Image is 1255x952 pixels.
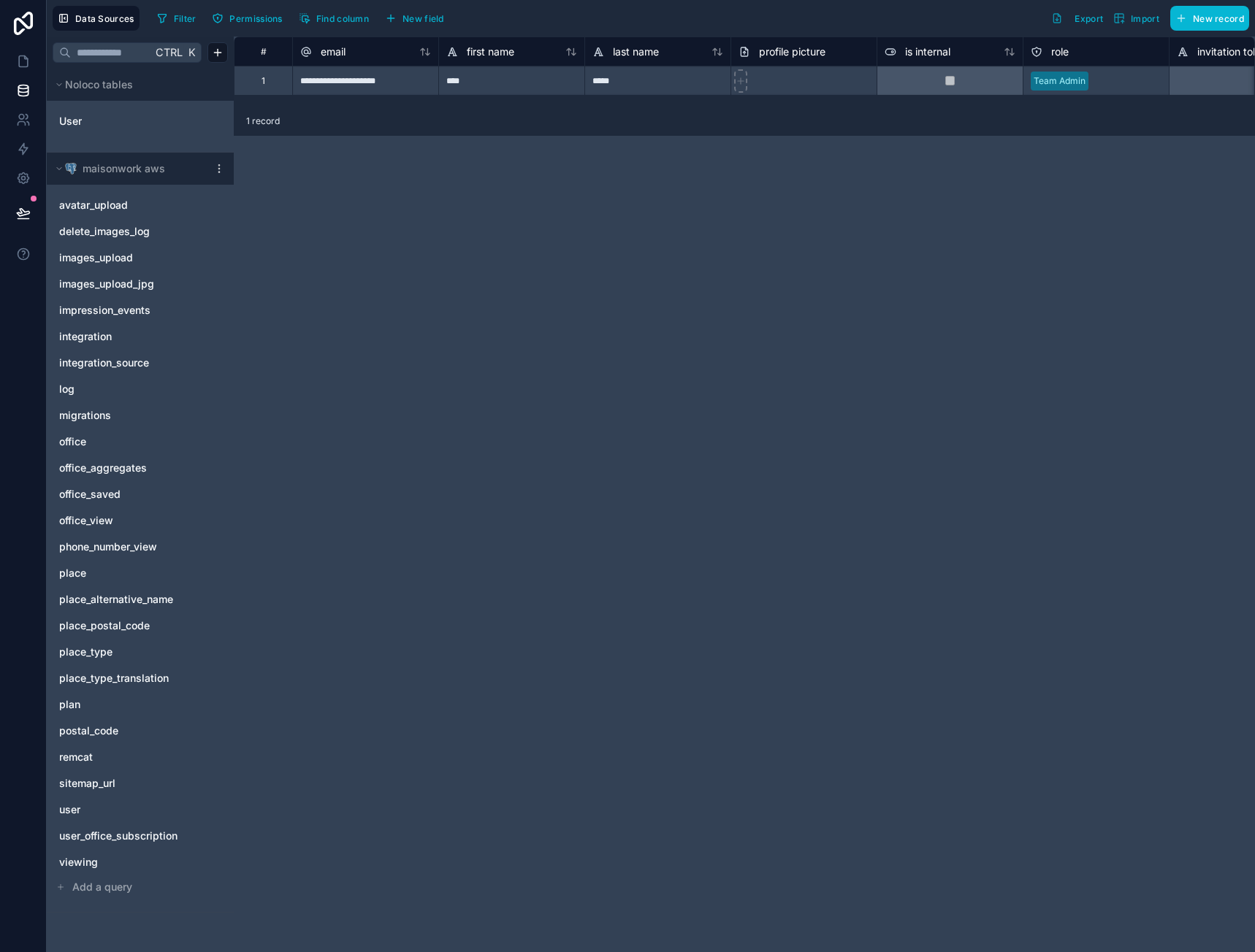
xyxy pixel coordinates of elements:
a: user [59,802,192,817]
div: office_view [53,509,228,532]
span: User [59,114,82,128]
span: log [59,382,75,396]
a: place_alternative_name [59,592,192,607]
button: Find column [294,7,374,29]
a: place [59,566,192,580]
div: postal_code [53,719,228,742]
span: maisonwork aws [83,161,165,176]
div: User [53,110,228,133]
button: Noloco tables [53,74,219,95]
span: Ctrl [154,43,184,61]
button: Postgres logomaisonwork aws [53,158,207,179]
div: place_postal_code [53,614,228,637]
span: avatar_upload [59,198,128,212]
a: delete_images_log [59,224,192,239]
a: New record [1164,6,1249,31]
span: user [59,802,80,817]
a: office [59,434,192,449]
div: Team Admin [1034,74,1086,88]
span: images_upload_jpg [59,277,154,291]
span: Permissions [229,13,282,24]
a: phone_number_view [59,540,192,554]
div: # [245,46,281,57]
a: impression_events [59,303,192,318]
div: migrations [53,404,228,427]
a: plan [59,697,192,712]
span: integration [59,329,112,344]
div: log [53,377,228,401]
button: New field [380,7,449,29]
div: place_type [53,640,228,664]
a: viewing [59,855,192,870]
span: delete_images_log [59,224,150,239]
a: integration [59,329,192,344]
a: User [59,114,178,128]
button: Import [1108,6,1164,31]
span: Add a query [72,880,132,894]
button: Filter [151,7,202,29]
div: user_office_subscription [53,824,228,848]
span: office_view [59,513,113,528]
div: images_upload [53,246,228,269]
div: sitemap_url [53,772,228,795]
a: office_saved [59,487,192,502]
a: place_postal_code [59,618,192,633]
button: Permissions [207,7,287,29]
span: remcat [59,750,93,764]
span: plan [59,697,80,712]
div: place_alternative_name [53,588,228,611]
div: place [53,561,228,585]
span: user_office_subscription [59,829,178,843]
div: images_upload_jpg [53,272,228,296]
span: Find column [316,13,369,24]
a: remcat [59,750,192,764]
span: New record [1193,13,1244,24]
span: place_alternative_name [59,592,173,607]
a: images_upload [59,250,192,265]
span: office_aggregates [59,461,147,475]
span: place_type [59,645,112,659]
span: first name [467,45,514,59]
span: is internal [905,45,950,59]
a: images_upload_jpg [59,277,192,291]
span: email [321,45,346,59]
span: place_postal_code [59,618,150,633]
a: avatar_upload [59,198,192,212]
span: K [186,47,197,58]
span: place_type_translation [59,671,169,686]
div: integration_source [53,351,228,375]
span: 1 record [246,115,280,127]
a: postal_code [59,723,192,738]
a: migrations [59,408,192,423]
span: sitemap_url [59,776,115,791]
span: viewing [59,855,98,870]
div: delete_images_log [53,220,228,243]
span: impression_events [59,303,150,318]
img: Postgres logo [65,163,77,174]
div: plan [53,693,228,716]
button: Data Sources [53,6,140,31]
div: remcat [53,745,228,769]
span: profile picture [759,45,825,59]
a: sitemap_url [59,776,192,791]
div: integration [53,325,228,348]
span: Data Sources [75,13,134,24]
a: integration_source [59,356,192,370]
a: place_type [59,645,192,659]
span: Filter [174,13,197,24]
span: postal_code [59,723,118,738]
span: place [59,566,86,580]
button: Add a query [53,877,228,897]
span: role [1051,45,1069,59]
span: office_saved [59,487,121,502]
span: phone_number_view [59,540,157,554]
div: place_type_translation [53,667,228,690]
a: user_office_subscription [59,829,192,843]
span: office [59,434,86,449]
a: place_type_translation [59,671,192,686]
button: New record [1170,6,1249,31]
span: New field [403,13,444,24]
span: Import [1131,13,1159,24]
span: integration_source [59,356,149,370]
span: last name [613,45,659,59]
